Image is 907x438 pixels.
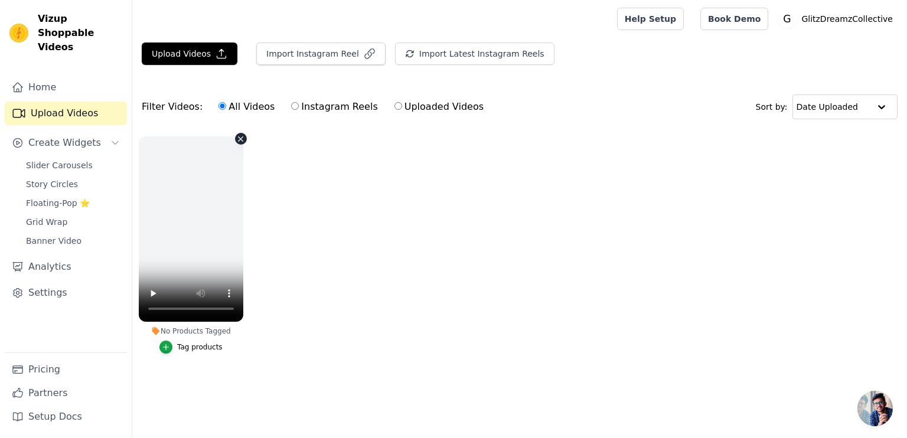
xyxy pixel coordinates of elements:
button: Create Widgets [5,131,127,155]
input: Uploaded Videos [394,102,402,110]
label: Instagram Reels [291,99,378,115]
button: G GlitzDreamzCollective [778,8,898,30]
span: Slider Carousels [26,159,93,171]
a: Pricing [5,358,127,381]
img: Vizup [9,24,28,43]
button: Import Instagram Reel [256,43,386,65]
a: Grid Wrap [19,214,127,230]
a: Home [5,76,127,99]
div: Tag products [177,342,223,352]
label: All Videos [218,99,275,115]
span: Vizup Shoppable Videos [38,12,122,54]
a: Banner Video [19,233,127,249]
text: G [784,13,791,25]
button: Upload Videos [142,43,237,65]
button: Import Latest Instagram Reels [395,43,554,65]
a: Settings [5,281,127,305]
span: Grid Wrap [26,216,67,228]
button: Tag products [159,341,223,354]
div: Filter Videos: [142,93,490,120]
a: Book Demo [700,8,768,30]
a: Story Circles [19,176,127,192]
input: All Videos [218,102,226,110]
input: Instagram Reels [291,102,299,110]
a: Slider Carousels [19,157,127,174]
a: Floating-Pop ⭐ [19,195,127,211]
a: Analytics [5,255,127,279]
span: Story Circles [26,178,78,190]
label: Uploaded Videos [394,99,484,115]
a: Help Setup [617,8,684,30]
span: Create Widgets [28,136,101,150]
div: No Products Tagged [139,326,243,336]
button: Video Delete [235,133,247,145]
a: Setup Docs [5,405,127,429]
span: Banner Video [26,235,81,247]
a: Upload Videos [5,102,127,125]
p: GlitzDreamzCollective [797,8,898,30]
div: Sort by: [756,94,898,119]
span: Floating-Pop ⭐ [26,197,90,209]
a: Partners [5,381,127,405]
a: Open chat [857,391,893,426]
